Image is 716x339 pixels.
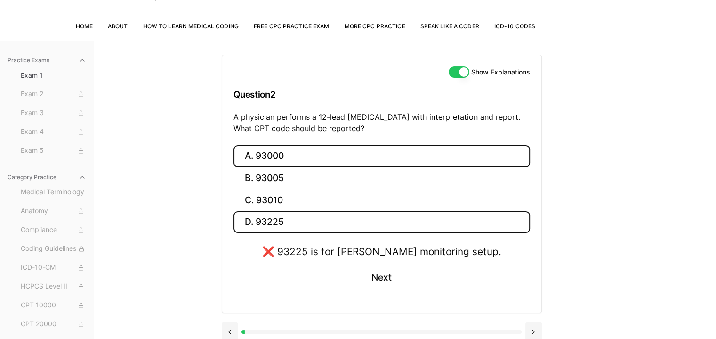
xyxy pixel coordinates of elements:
[21,146,86,156] span: Exam 5
[76,23,93,30] a: Home
[360,265,403,290] button: Next
[17,298,90,313] button: CPT 10000
[344,23,405,30] a: More CPC Practice
[233,81,530,108] h3: Question 2
[4,53,90,68] button: Practice Exams
[21,244,86,254] span: Coding Guidelines
[17,68,90,83] button: Exam 1
[233,189,530,211] button: C. 93010
[108,23,128,30] a: About
[17,143,90,158] button: Exam 5
[17,204,90,219] button: Anatomy
[17,223,90,238] button: Compliance
[17,279,90,294] button: HCPCS Level II
[21,263,86,273] span: ICD-10-CM
[420,23,479,30] a: Speak Like a Coder
[262,244,501,259] div: ❌ 93225 is for [PERSON_NAME] monitoring setup.
[233,167,530,190] button: B. 93005
[233,145,530,167] button: A. 93000
[233,111,530,134] p: A physician performs a 12-lead [MEDICAL_DATA] with interpretation and report. What CPT code shoul...
[17,241,90,256] button: Coding Guidelines
[143,23,239,30] a: How to Learn Medical Coding
[21,225,86,235] span: Compliance
[17,87,90,102] button: Exam 2
[471,69,530,75] label: Show Explanations
[21,71,86,80] span: Exam 1
[21,300,86,311] span: CPT 10000
[17,106,90,121] button: Exam 3
[21,108,86,118] span: Exam 3
[17,185,90,200] button: Medical Terminology
[21,206,86,216] span: Anatomy
[17,124,90,140] button: Exam 4
[494,23,535,30] a: ICD-10 Codes
[17,260,90,275] button: ICD-10-CM
[21,319,86,330] span: CPT 20000
[21,89,86,99] span: Exam 2
[21,281,86,292] span: HCPCS Level II
[233,211,530,233] button: D. 93225
[4,170,90,185] button: Category Practice
[21,127,86,137] span: Exam 4
[17,317,90,332] button: CPT 20000
[21,187,86,198] span: Medical Terminology
[254,23,330,30] a: Free CPC Practice Exam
